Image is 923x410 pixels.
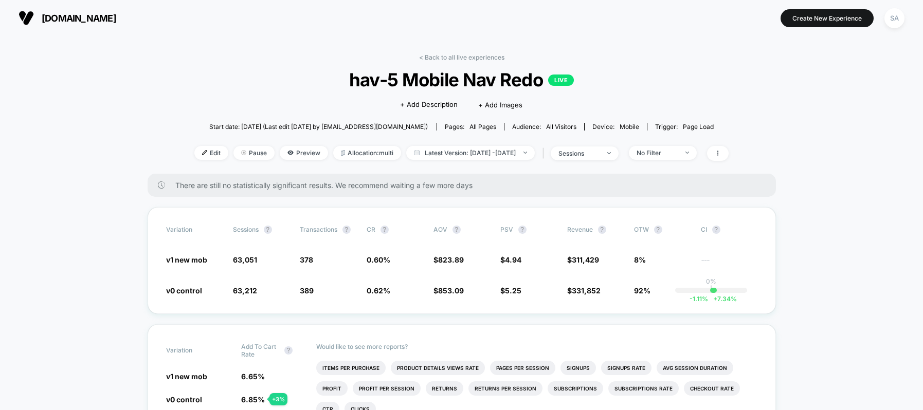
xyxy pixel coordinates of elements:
[634,286,650,295] span: 92%
[233,146,275,160] span: Pause
[468,381,542,396] li: Returns Per Session
[367,226,375,233] span: CR
[166,372,207,381] span: v1 new mob
[400,100,458,110] span: + Add Description
[300,226,337,233] span: Transactions
[438,286,464,295] span: 853.09
[706,277,716,285] p: 0%
[233,286,257,295] span: 63,212
[333,146,401,160] span: Allocation: multi
[884,8,904,28] div: SA
[433,286,464,295] span: $
[654,226,662,234] button: ?
[284,346,293,355] button: ?
[445,123,496,131] div: Pages:
[500,255,521,264] span: $
[391,361,485,375] li: Product Details Views Rate
[634,255,646,264] span: 8%
[708,295,737,303] span: 7.34 %
[712,226,720,234] button: ?
[175,181,755,190] span: There are still no statistically significant results. We recommend waiting a few more days
[572,286,601,295] span: 331,852
[713,295,717,303] span: +
[316,381,348,396] li: Profit
[710,285,712,293] p: |
[419,53,504,61] a: < Back to all live experiences
[701,226,757,234] span: CI
[690,295,708,303] span: -1.11 %
[280,146,328,160] span: Preview
[194,146,228,160] span: Edit
[584,123,647,131] span: Device:
[683,123,714,131] span: Page Load
[608,381,679,396] li: Subscriptions Rate
[567,255,599,264] span: $
[166,286,202,295] span: v0 control
[490,361,555,375] li: Pages Per Session
[685,152,689,154] img: end
[406,146,535,160] span: Latest Version: [DATE] - [DATE]
[233,226,259,233] span: Sessions
[264,226,272,234] button: ?
[166,395,202,404] span: v0 control
[518,226,527,234] button: ?
[316,343,757,350] p: Would like to see more reports?
[341,150,345,156] img: rebalance
[469,123,496,131] span: all pages
[598,226,606,234] button: ?
[300,255,313,264] span: 378
[560,361,596,375] li: Signups
[634,226,691,234] span: OTW
[567,286,601,295] span: $
[233,255,257,264] span: 63,051
[637,149,678,157] div: No Filter
[607,152,611,154] img: end
[505,255,521,264] span: 4.94
[300,286,314,295] span: 389
[500,286,521,295] span: $
[657,361,733,375] li: Avg Session Duration
[655,123,714,131] div: Trigger:
[15,10,119,26] button: [DOMAIN_NAME]
[19,10,34,26] img: Visually logo
[567,226,593,233] span: Revenue
[426,381,463,396] li: Returns
[881,8,908,29] button: SA
[620,123,639,131] span: mobile
[540,146,551,161] span: |
[42,13,116,24] span: [DOMAIN_NAME]
[241,372,265,381] span: 6.65 %
[166,226,223,234] span: Variation
[701,257,757,265] span: ---
[546,123,576,131] span: All Visitors
[414,150,420,155] img: calendar
[523,152,527,154] img: end
[781,9,874,27] button: Create New Experience
[478,101,522,109] span: + Add Images
[500,226,513,233] span: PSV
[269,393,287,405] div: + 3 %
[367,286,390,295] span: 0.62 %
[684,381,740,396] li: Checkout Rate
[433,255,464,264] span: $
[548,381,603,396] li: Subscriptions
[572,255,599,264] span: 311,429
[433,226,447,233] span: AOV
[353,381,421,396] li: Profit Per Session
[558,150,600,157] div: sessions
[221,69,702,90] span: hav-5 Mobile Nav Redo
[241,395,265,404] span: 6.85 %
[381,226,389,234] button: ?
[438,255,464,264] span: 823.89
[166,343,223,358] span: Variation
[202,150,207,155] img: edit
[241,150,246,155] img: end
[512,123,576,131] div: Audience:
[601,361,651,375] li: Signups Rate
[342,226,351,234] button: ?
[209,123,428,131] span: Start date: [DATE] (Last edit [DATE] by [EMAIL_ADDRESS][DOMAIN_NAME])
[548,74,574,86] p: LIVE
[316,361,386,375] li: Items Per Purchase
[241,343,279,358] span: Add To Cart Rate
[166,255,207,264] span: v1 new mob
